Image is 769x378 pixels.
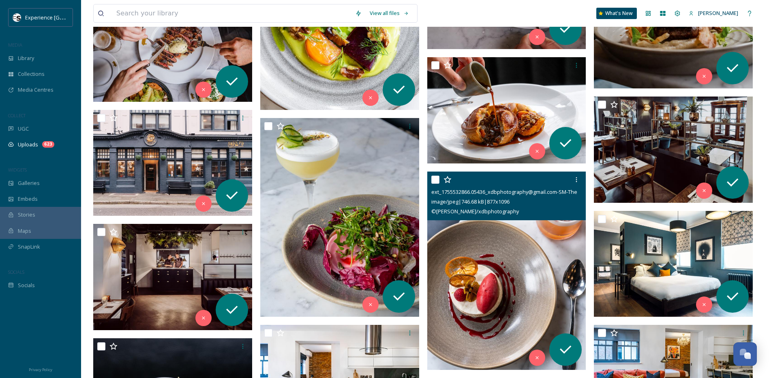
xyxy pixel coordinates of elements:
span: SnapLink [18,243,40,251]
span: [PERSON_NAME] [698,9,738,17]
a: View all files [366,5,413,21]
span: Experience [GEOGRAPHIC_DATA] [25,13,105,21]
span: COLLECT [8,112,26,118]
img: ext_1755532865.128773_xdbphotography@gmail.com-NEW-SM-The Ginger Rooms 2020-10.jpg [594,211,753,317]
a: [PERSON_NAME] [685,5,742,21]
span: Library [18,54,34,62]
div: 623 [42,141,54,148]
span: SOCIALS [8,269,24,275]
img: ext_1755532865.634636_xdbphotography@gmail.com-SM-NewInterior_TheGingerPig-14 (2).jpg [93,224,252,330]
img: WSCC%20ES%20Socials%20Icon%20-%20Secondary%20-%20Black.jpg [13,13,21,21]
span: Galleries [18,179,40,187]
span: UGC [18,125,29,133]
span: Embeds [18,195,38,203]
a: Privacy Policy [29,364,52,374]
input: Search your library [112,4,351,22]
span: MEDIA [8,42,22,48]
img: ext_1755532865.699028_xdbphotography@gmail.com-SM-NewInterior_TheGingerPig-19.jpg [594,97,753,203]
img: ext_1755532866.05436_xdbphotography@gmail.com-SM-TheGingerPig-22 (1).jpg [427,171,586,370]
img: ext_1755532867.834318_xdbphotography@gmail.com-SM_Menu_GingerPig-33.JPG [427,57,586,163]
span: Uploads [18,141,38,148]
span: Stories [18,211,35,219]
span: Socials [18,281,35,289]
span: ext_1755532866.05436_xdbphotography@gmail.com-SM-TheGingerPig-22 (1).jpg [431,188,624,195]
a: What's New [596,8,637,19]
span: image/jpeg | 746.68 kB | 877 x 1096 [431,198,510,205]
span: Collections [18,70,45,78]
img: ext_1755532867.451406_xdbphotography@gmail.com-SM_Exterior_TheGIngerPig01 (1).JPG [93,110,252,216]
span: Privacy Policy [29,367,52,372]
span: © [PERSON_NAME]/xdbphotography [431,208,519,215]
button: Open Chat [733,342,757,366]
span: Maps [18,227,31,235]
span: WIDGETS [8,167,27,173]
span: Media Centres [18,86,54,94]
img: ext_1755532865.544446_xdbphotography@gmail.com-SM-TheGingerPig-07.jpg [260,118,419,317]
